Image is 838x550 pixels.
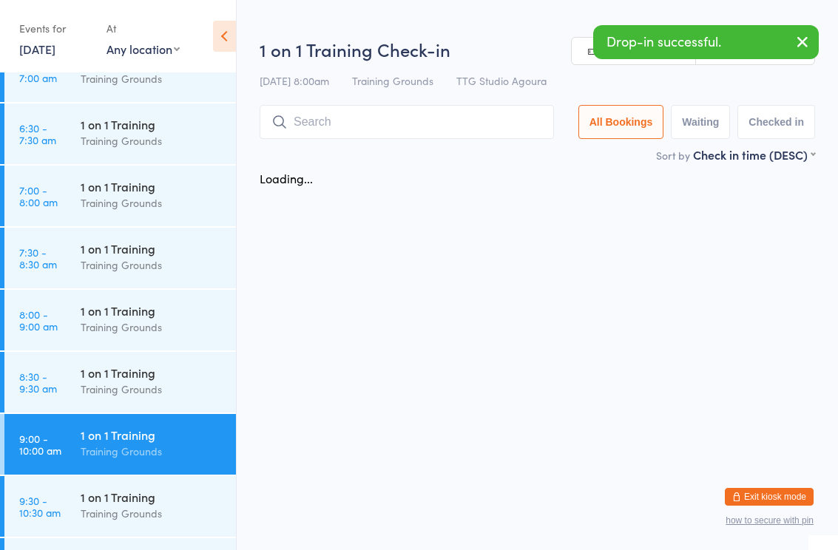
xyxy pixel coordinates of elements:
button: Exit kiosk mode [725,488,814,506]
div: 1 on 1 Training [81,302,223,319]
div: Training Grounds [81,257,223,274]
div: 1 on 1 Training [81,116,223,132]
time: 7:00 - 8:00 am [19,184,58,208]
span: Training Grounds [352,73,433,88]
a: [DATE] [19,41,55,57]
div: Check in time (DESC) [693,146,815,163]
div: Training Grounds [81,443,223,460]
input: Search [260,105,554,139]
div: Training Grounds [81,70,223,87]
button: how to secure with pin [726,515,814,526]
div: 1 on 1 Training [81,240,223,257]
time: 7:30 - 8:30 am [19,246,57,270]
label: Sort by [656,148,690,163]
a: 8:30 -9:30 am1 on 1 TrainingTraining Grounds [4,352,236,412]
div: Training Grounds [81,505,223,522]
div: 1 on 1 Training [81,178,223,194]
div: Events for [19,16,92,41]
a: 9:30 -10:30 am1 on 1 TrainingTraining Grounds [4,476,236,537]
button: Checked in [737,105,815,139]
div: Loading... [260,170,313,186]
a: 9:00 -10:00 am1 on 1 TrainingTraining Grounds [4,414,236,475]
time: 8:00 - 9:00 am [19,308,58,332]
div: Training Grounds [81,132,223,149]
time: 9:30 - 10:30 am [19,495,61,518]
a: 8:00 -9:00 am1 on 1 TrainingTraining Grounds [4,290,236,350]
time: 6:30 - 7:30 am [19,122,56,146]
div: Training Grounds [81,381,223,398]
div: 1 on 1 Training [81,489,223,505]
button: Waiting [671,105,730,139]
div: Drop-in successful. [593,25,819,59]
time: 6:00 - 7:00 am [19,60,57,84]
div: Training Grounds [81,319,223,336]
a: 7:00 -8:00 am1 on 1 TrainingTraining Grounds [4,166,236,226]
button: All Bookings [578,105,664,139]
div: At [107,16,180,41]
div: Training Grounds [81,194,223,211]
div: Any location [107,41,180,57]
h2: 1 on 1 Training Check-in [260,37,815,61]
a: 7:30 -8:30 am1 on 1 TrainingTraining Grounds [4,228,236,288]
time: 9:00 - 10:00 am [19,432,61,456]
span: [DATE] 8:00am [260,73,329,88]
div: 1 on 1 Training [81,364,223,381]
time: 8:30 - 9:30 am [19,370,57,394]
span: TTG Studio Agoura [456,73,547,88]
div: 1 on 1 Training [81,427,223,443]
a: 6:30 -7:30 am1 on 1 TrainingTraining Grounds [4,103,236,164]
